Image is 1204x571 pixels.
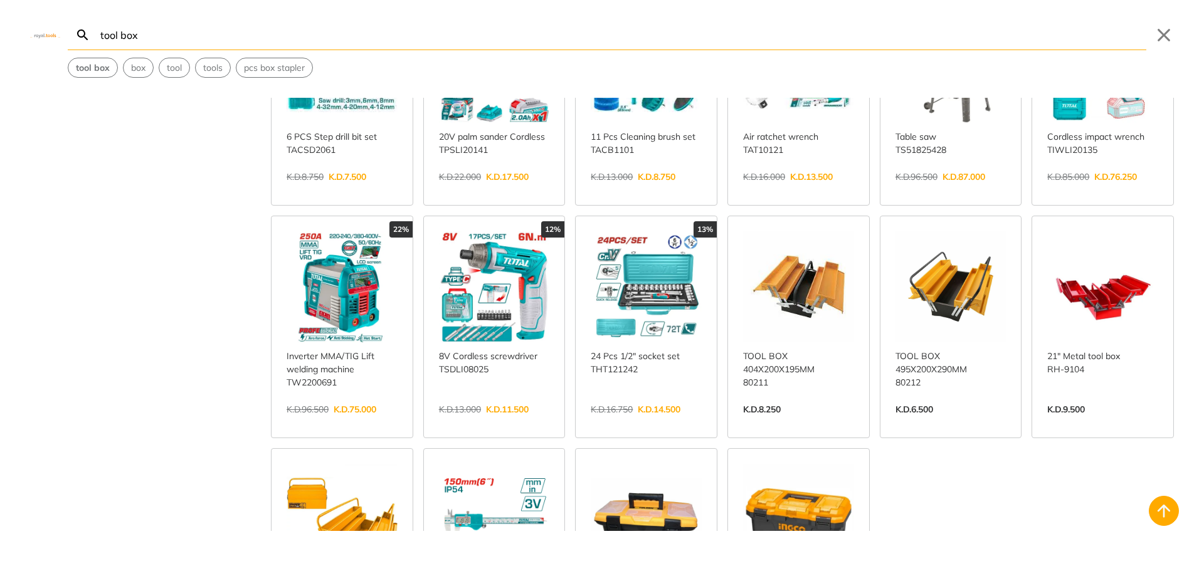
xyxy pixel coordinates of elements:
[1149,496,1179,526] button: Back to top
[236,58,312,77] button: Select suggestion: pcs box stapler
[167,61,182,75] span: tool
[694,221,717,238] div: 13%
[159,58,189,77] button: Select suggestion: tool
[1154,501,1174,521] svg: Back to top
[159,58,190,78] div: Suggestion: tool
[195,58,231,78] div: Suggestion: tools
[124,58,153,77] button: Select suggestion: box
[244,61,305,75] span: pcs box stapler
[98,20,1146,50] input: Search…
[131,61,145,75] span: box
[389,221,413,238] div: 22%
[123,58,154,78] div: Suggestion: box
[196,58,230,77] button: Select suggestion: tools
[68,58,117,77] button: Select suggestion: tool box
[30,32,60,38] img: Close
[541,221,564,238] div: 12%
[76,62,110,73] strong: tool box
[1154,25,1174,45] button: Close
[203,61,223,75] span: tools
[236,58,313,78] div: Suggestion: pcs box stapler
[68,58,118,78] div: Suggestion: tool box
[75,28,90,43] svg: Search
